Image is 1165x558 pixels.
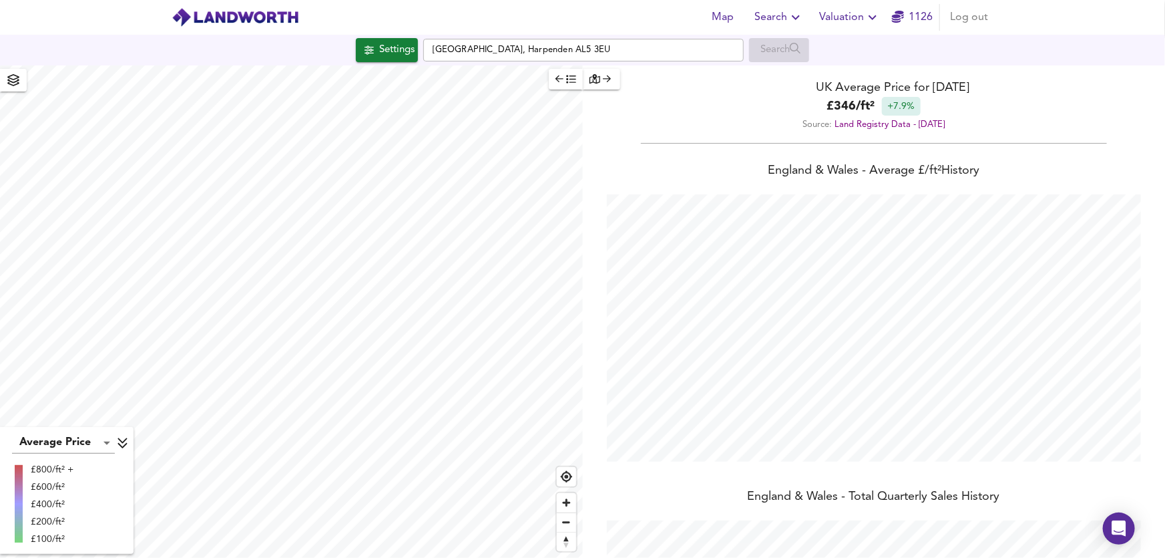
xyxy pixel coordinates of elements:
div: Enable a Source before running a Search [749,38,810,62]
a: Land Registry Data - [DATE] [835,120,945,129]
button: Map [702,4,744,31]
input: Enter a location... [423,39,744,61]
div: Average Price [12,432,115,454]
div: Open Intercom Messenger [1103,513,1135,545]
span: Log out [951,8,989,27]
div: Click to configure Search Settings [356,38,418,62]
button: Zoom in [557,493,576,513]
span: Valuation [820,8,881,27]
div: £200/ft² [31,515,73,529]
div: £800/ft² + [31,463,73,476]
button: Valuation [814,4,886,31]
a: 1126 [892,8,933,27]
button: Log out [945,4,994,31]
b: £ 346 / ft² [827,98,875,116]
button: 1126 [891,4,934,31]
span: Zoom out [557,513,576,532]
span: Map [707,8,739,27]
button: Search [750,4,809,31]
div: +7.9% [882,97,921,116]
button: Zoom out [557,513,576,532]
div: £400/ft² [31,498,73,511]
button: Settings [356,38,418,62]
div: £600/ft² [31,480,73,494]
button: Reset bearing to north [557,532,576,551]
span: Search [755,8,804,27]
div: £100/ft² [31,533,73,546]
button: Find my location [557,467,576,486]
img: logo [172,7,299,27]
div: Settings [379,41,415,59]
